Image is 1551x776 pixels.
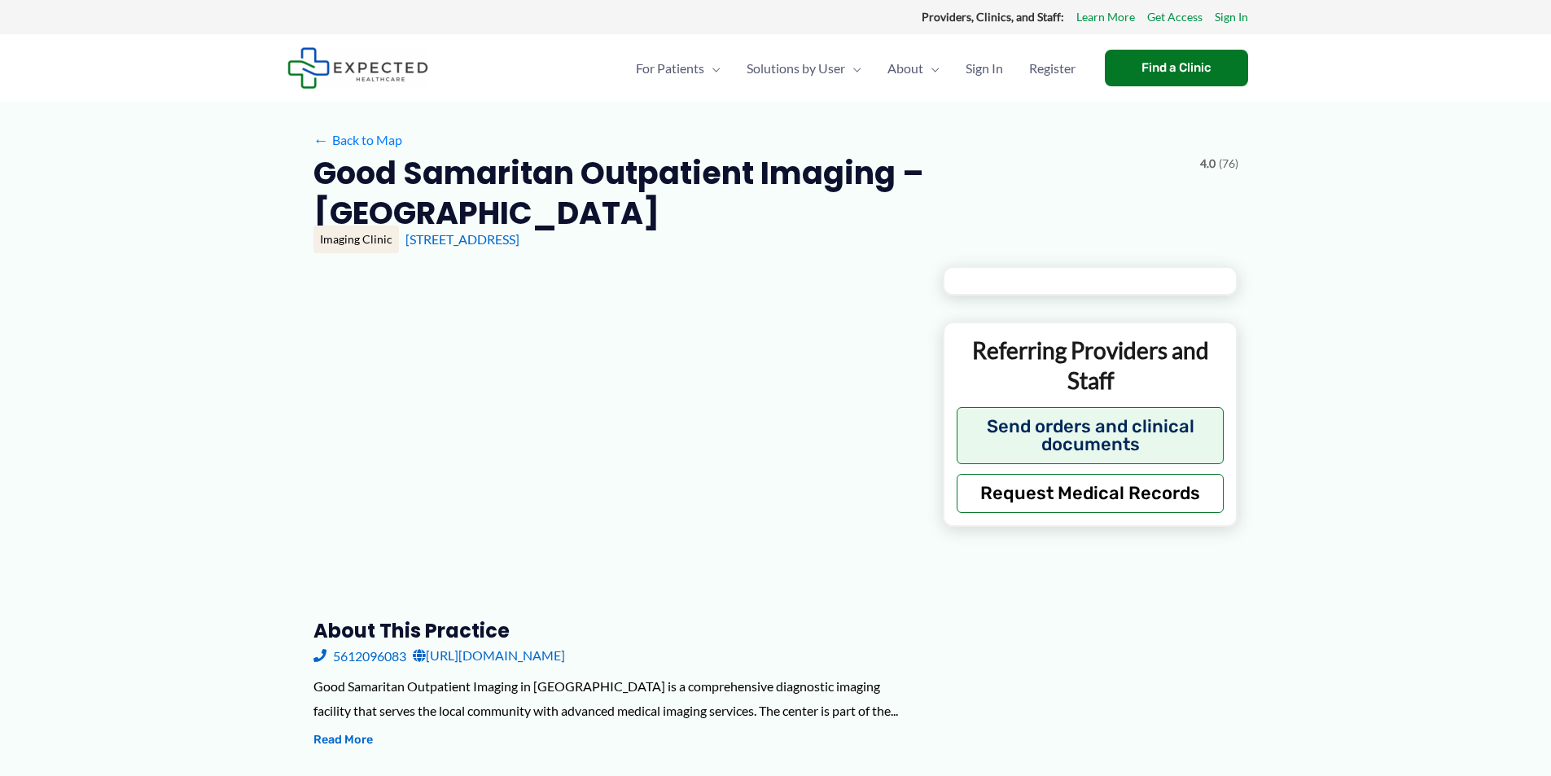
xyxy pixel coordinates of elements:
[957,474,1225,513] button: Request Medical Records
[957,335,1225,395] p: Referring Providers and Staff
[1029,40,1076,97] span: Register
[874,40,953,97] a: AboutMenu Toggle
[313,128,402,152] a: ←Back to Map
[313,674,917,722] div: Good Samaritan Outpatient Imaging in [GEOGRAPHIC_DATA] is a comprehensive diagnostic imaging faci...
[1219,153,1238,174] span: (76)
[413,643,565,668] a: [URL][DOMAIN_NAME]
[953,40,1016,97] a: Sign In
[1076,7,1135,28] a: Learn More
[1105,50,1248,86] a: Find a Clinic
[957,407,1225,464] button: Send orders and clinical documents
[1200,153,1216,174] span: 4.0
[923,40,940,97] span: Menu Toggle
[313,132,329,147] span: ←
[636,40,704,97] span: For Patients
[747,40,845,97] span: Solutions by User
[313,618,917,643] h3: About this practice
[1147,7,1203,28] a: Get Access
[704,40,721,97] span: Menu Toggle
[922,10,1064,24] strong: Providers, Clinics, and Staff:
[845,40,861,97] span: Menu Toggle
[313,226,399,253] div: Imaging Clinic
[313,730,373,750] button: Read More
[966,40,1003,97] span: Sign In
[1016,40,1089,97] a: Register
[1215,7,1248,28] a: Sign In
[287,47,428,89] img: Expected Healthcare Logo - side, dark font, small
[313,153,1187,234] h2: Good Samaritan Outpatient Imaging – [GEOGRAPHIC_DATA]
[734,40,874,97] a: Solutions by UserMenu Toggle
[623,40,734,97] a: For PatientsMenu Toggle
[313,643,406,668] a: 5612096083
[623,40,1089,97] nav: Primary Site Navigation
[405,231,519,247] a: [STREET_ADDRESS]
[887,40,923,97] span: About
